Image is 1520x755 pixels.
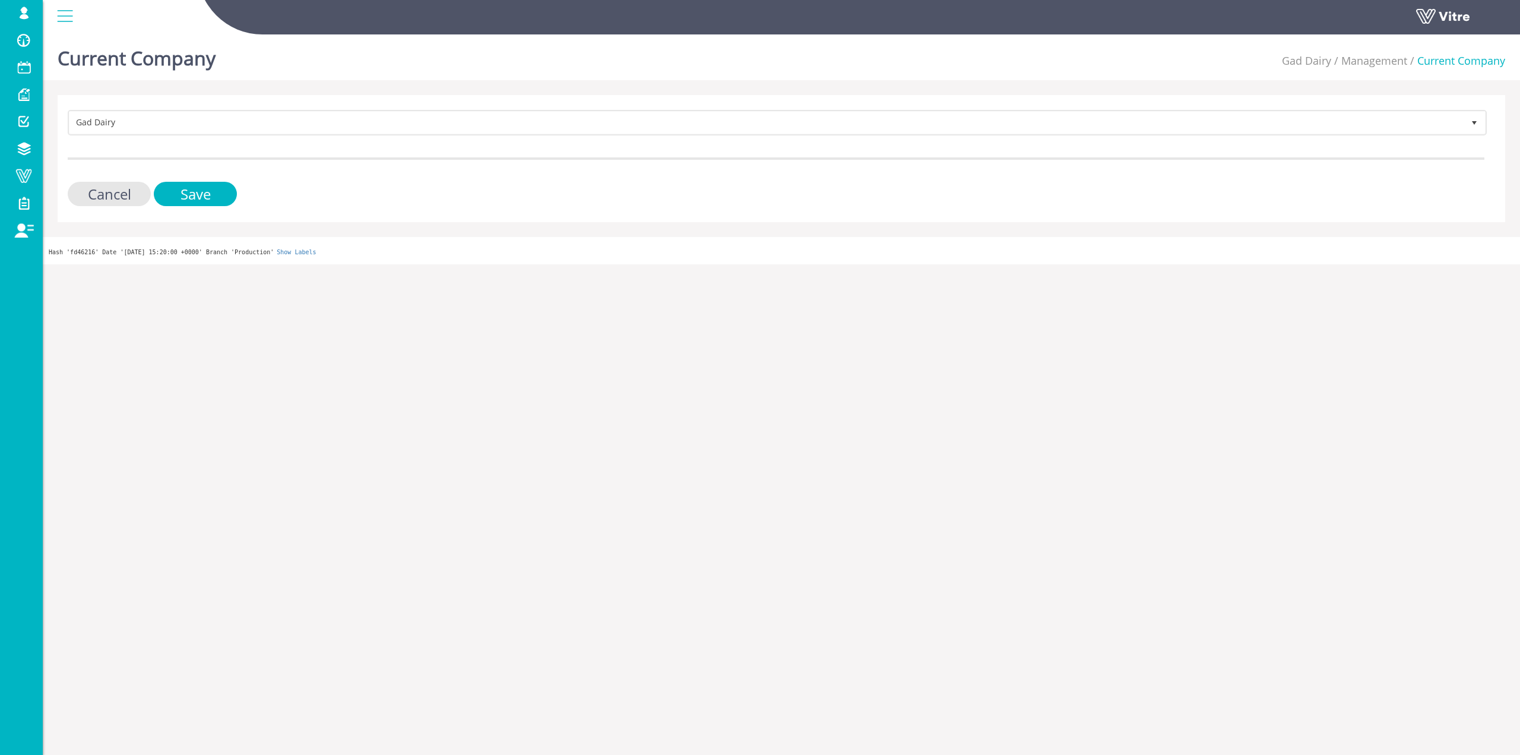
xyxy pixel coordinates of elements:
[68,182,151,206] input: Cancel
[69,112,1464,133] span: Gad Dairy
[1282,53,1331,68] a: Gad Dairy
[1331,53,1407,69] li: Management
[58,30,216,80] h1: Current Company
[1464,112,1485,133] span: select
[154,182,237,206] input: Save
[1407,53,1505,69] li: Current Company
[49,249,274,255] span: Hash 'fd46216' Date '[DATE] 15:20:00 +0000' Branch 'Production'
[277,249,316,255] a: Show Labels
